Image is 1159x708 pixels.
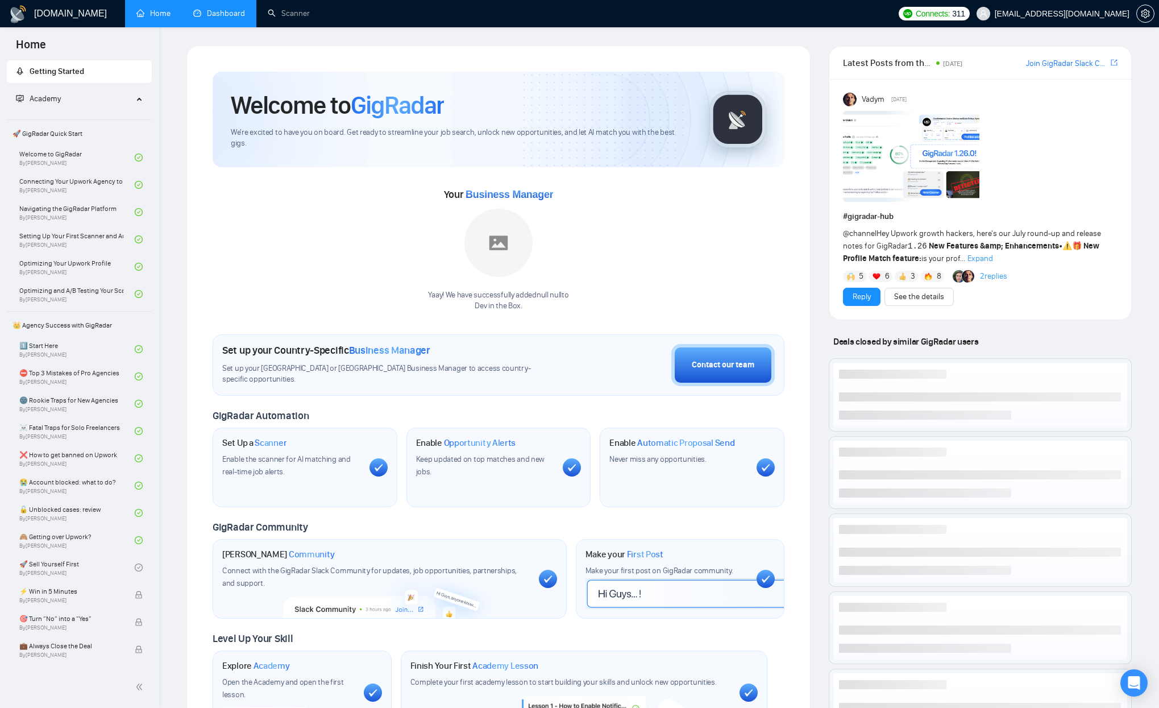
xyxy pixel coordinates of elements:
a: 😭 Account blocked: what to do?By[PERSON_NAME] [19,473,135,498]
img: 🙌 [847,272,855,280]
img: gigradar-logo.png [709,91,766,148]
span: 💼 Always Close the Deal [19,640,123,652]
a: 🌚 Rookie Traps for New AgenciesBy[PERSON_NAME] [19,391,135,416]
a: 2replies [980,271,1007,282]
span: check-circle [135,154,143,162]
span: Deals closed by similar GigRadar users [829,332,983,351]
span: Hey Upwork growth hackers, here's our July round-up and release notes for GigRadar • is your prof... [843,229,1101,263]
a: Setting Up Your First Scanner and Auto-BidderBy[PERSON_NAME] [19,227,135,252]
span: @channel [843,229,876,238]
span: Make your first post on GigRadar community. [585,566,733,575]
img: Vadym [843,93,857,106]
div: Open Intercom Messenger [1120,669,1148,697]
a: See the details [894,291,944,303]
span: GigRadar Automation [213,409,309,422]
span: lock [135,591,143,599]
a: Connecting Your Upwork Agency to GigRadarBy[PERSON_NAME] [19,172,135,197]
span: Community [289,549,335,560]
h1: Set up your Country-Specific [222,344,430,357]
span: Academy [30,94,61,103]
a: export [1111,57,1118,68]
img: 👍 [899,272,907,280]
button: Contact our team [671,344,775,386]
h1: Enable [609,437,734,449]
span: lock [135,645,143,653]
a: ⛔ Top 3 Mistakes of Pro AgenciesBy[PERSON_NAME] [19,364,135,389]
span: By [PERSON_NAME] [19,597,123,604]
span: 👑 Agency Success with GigRadar [8,314,151,337]
span: Academy [16,94,61,103]
span: Vadym [862,93,884,106]
span: check-circle [135,400,143,408]
span: Business Manager [349,344,430,357]
span: Academy Lesson [472,660,538,672]
img: logo [9,5,27,23]
span: ⚠️ [1062,241,1072,251]
span: 311 [952,7,965,20]
span: 8 [937,271,941,282]
button: setting [1136,5,1154,23]
li: Getting Started [7,60,152,83]
span: GigRadar [351,90,444,121]
img: Alex B [953,270,965,283]
span: By [PERSON_NAME] [19,624,123,631]
a: 🙈 Getting over Upwork?By[PERSON_NAME] [19,528,135,553]
span: user [979,10,987,18]
span: check-circle [135,208,143,216]
h1: Set Up a [222,437,286,449]
span: We're excited to have you on board. Get ready to streamline your job search, unlock new opportuni... [231,127,691,149]
span: Academy [254,660,290,672]
a: 1️⃣ Start HereBy[PERSON_NAME] [19,337,135,362]
span: [DATE] [891,94,907,105]
span: check-circle [135,536,143,544]
span: ⚡ Win in 5 Minutes [19,586,123,597]
span: check-circle [135,290,143,298]
span: Your [444,188,554,201]
span: GigRadar Community [213,521,308,533]
span: 5 [859,271,863,282]
button: Reply [843,288,880,306]
span: rocket [16,67,24,75]
span: check-circle [135,345,143,353]
h1: Finish Your First [410,660,538,672]
span: check-circle [135,235,143,243]
span: Set up your [GEOGRAPHIC_DATA] or [GEOGRAPHIC_DATA] Business Manager to access country-specific op... [222,363,554,385]
a: Reply [853,291,871,303]
span: 6 [885,271,890,282]
img: F09AC4U7ATU-image.png [843,111,979,202]
a: Welcome to GigRadarBy[PERSON_NAME] [19,145,135,170]
a: searchScanner [268,9,310,18]
span: Business Manager [466,189,553,200]
span: Latest Posts from the GigRadar Community [843,56,933,70]
h1: # gigradar-hub [843,210,1118,223]
span: check-circle [135,454,143,462]
span: Automatic Proposal Send [637,437,734,449]
img: placeholder.png [464,209,533,277]
span: Scanner [255,437,286,449]
span: check-circle [135,564,143,572]
h1: Enable [416,437,516,449]
span: [DATE] [943,60,962,68]
h1: Explore [222,660,290,672]
a: 🚀 Sell Yourself FirstBy[PERSON_NAME] [19,555,135,580]
img: slackcommunity-bg.png [284,568,495,618]
a: homeHome [136,9,171,18]
img: upwork-logo.png [903,9,912,18]
span: check-circle [135,509,143,517]
a: Navigating the GigRadar PlatformBy[PERSON_NAME] [19,200,135,225]
code: 1.26 [908,242,927,251]
span: Expand [967,254,993,263]
span: export [1111,58,1118,67]
strong: New Features &amp; Enhancements [929,241,1059,251]
span: 🎯 Turn “No” into a “Yes” [19,613,123,624]
a: Optimizing Your Upwork ProfileBy[PERSON_NAME] [19,254,135,279]
h1: [PERSON_NAME] [222,549,335,560]
span: Level Up Your Skill [213,632,293,645]
span: check-circle [135,181,143,189]
span: setting [1137,9,1154,18]
a: setting [1136,9,1154,18]
a: Join GigRadar Slack Community [1026,57,1108,70]
span: Keep updated on top matches and new jobs. [416,454,545,477]
span: fund-projection-screen [16,94,24,102]
span: Getting Started [30,67,84,76]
